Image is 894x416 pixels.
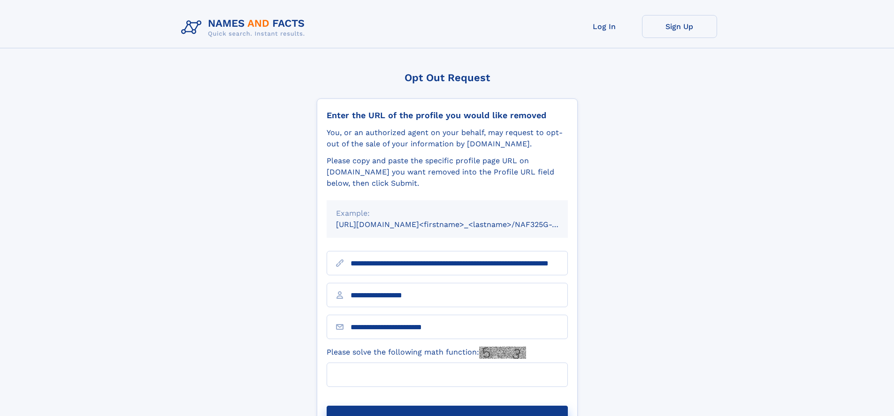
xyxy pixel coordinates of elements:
div: Example: [336,208,558,219]
div: Enter the URL of the profile you would like removed [327,110,568,121]
img: Logo Names and Facts [177,15,313,40]
a: Sign Up [642,15,717,38]
div: You, or an authorized agent on your behalf, may request to opt-out of the sale of your informatio... [327,127,568,150]
div: Opt Out Request [317,72,578,83]
div: Please copy and paste the specific profile page URL on [DOMAIN_NAME] you want removed into the Pr... [327,155,568,189]
small: [URL][DOMAIN_NAME]<firstname>_<lastname>/NAF325G-xxxxxxxx [336,220,586,229]
label: Please solve the following math function: [327,347,526,359]
a: Log In [567,15,642,38]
